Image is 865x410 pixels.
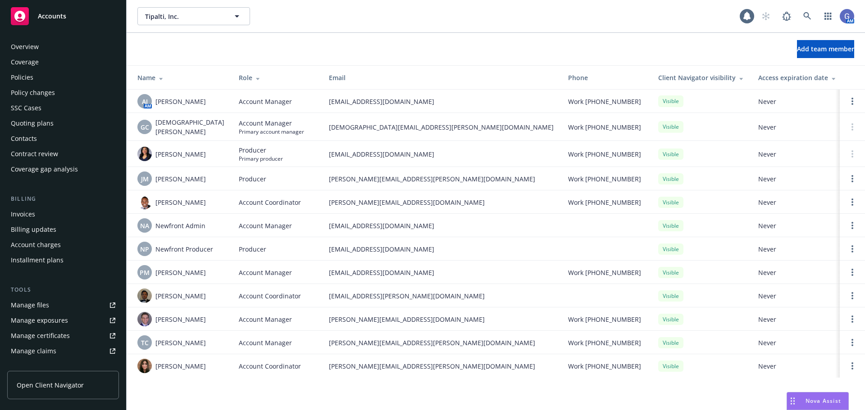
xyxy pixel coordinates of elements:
[11,147,58,161] div: Contract review
[758,73,843,82] div: Access expiration date
[840,9,854,23] img: photo
[137,195,152,209] img: photo
[847,220,858,231] a: Open options
[155,338,206,347] span: [PERSON_NAME]
[11,131,37,146] div: Contacts
[155,198,206,207] span: [PERSON_NAME]
[847,267,858,278] a: Open options
[7,285,119,294] div: Tools
[137,288,152,303] img: photo
[11,329,70,343] div: Manage certificates
[11,70,33,85] div: Policies
[7,207,119,221] a: Invoices
[7,162,119,176] a: Coverage gap analysis
[329,149,554,159] span: [EMAIL_ADDRESS][DOMAIN_NAME]
[847,337,858,348] a: Open options
[141,122,149,132] span: GC
[155,149,206,159] span: [PERSON_NAME]
[329,361,554,371] span: [PERSON_NAME][EMAIL_ADDRESS][PERSON_NAME][DOMAIN_NAME]
[11,40,39,54] div: Overview
[329,315,554,324] span: [PERSON_NAME][EMAIL_ADDRESS][DOMAIN_NAME]
[847,197,858,207] a: Open options
[658,95,683,107] div: Visible
[239,361,301,371] span: Account Coordinator
[806,397,841,405] span: Nova Assist
[658,220,683,231] div: Visible
[568,361,641,371] span: Work [PHONE_NUMBER]
[7,344,119,358] a: Manage claims
[11,101,41,115] div: SSC Cases
[847,360,858,371] a: Open options
[568,315,641,324] span: Work [PHONE_NUMBER]
[11,55,39,69] div: Coverage
[798,7,816,25] a: Search
[568,338,641,347] span: Work [PHONE_NUMBER]
[155,97,206,106] span: [PERSON_NAME]
[658,121,683,132] div: Visible
[758,122,843,132] span: Never
[329,198,554,207] span: [PERSON_NAME][EMAIL_ADDRESS][DOMAIN_NAME]
[658,360,683,372] div: Visible
[758,268,843,277] span: Never
[239,155,283,162] span: Primary producer
[787,392,798,410] div: Drag to move
[329,221,554,230] span: [EMAIL_ADDRESS][DOMAIN_NAME]
[155,361,206,371] span: [PERSON_NAME]
[17,380,84,390] span: Open Client Navigator
[38,13,66,20] span: Accounts
[778,7,796,25] a: Report a Bug
[11,222,56,237] div: Billing updates
[758,174,843,184] span: Never
[7,131,119,146] a: Contacts
[329,291,554,301] span: [EMAIL_ADDRESS][PERSON_NAME][DOMAIN_NAME]
[568,174,641,184] span: Work [PHONE_NUMBER]
[7,70,119,85] a: Policies
[141,174,149,184] span: JM
[155,117,224,136] span: [DEMOGRAPHIC_DATA][PERSON_NAME]
[140,221,149,230] span: NA
[7,313,119,328] a: Manage exposures
[239,73,314,82] div: Role
[7,253,119,267] a: Installment plans
[141,338,149,347] span: TC
[7,147,119,161] a: Contract review
[797,45,854,53] span: Add team member
[7,116,119,131] a: Quoting plans
[11,359,53,374] div: Manage BORs
[568,122,641,132] span: Work [PHONE_NUMBER]
[239,198,301,207] span: Account Coordinator
[11,207,35,221] div: Invoices
[658,290,683,302] div: Visible
[847,314,858,324] a: Open options
[7,298,119,312] a: Manage files
[239,268,292,277] span: Account Manager
[11,344,56,358] div: Manage claims
[758,361,843,371] span: Never
[155,221,205,230] span: Newfront Admin
[155,244,213,254] span: Newfront Producer
[758,291,843,301] span: Never
[239,128,304,135] span: Primary account manager
[658,149,683,160] div: Visible
[758,244,843,254] span: Never
[758,338,843,347] span: Never
[847,290,858,301] a: Open options
[329,338,554,347] span: [PERSON_NAME][EMAIL_ADDRESS][PERSON_NAME][DOMAIN_NAME]
[329,122,554,132] span: [DEMOGRAPHIC_DATA][EMAIL_ADDRESS][PERSON_NAME][DOMAIN_NAME]
[658,73,744,82] div: Client Navigator visibility
[329,174,554,184] span: [PERSON_NAME][EMAIL_ADDRESS][PERSON_NAME][DOMAIN_NAME]
[239,244,266,254] span: Producer
[658,173,683,185] div: Visible
[658,337,683,348] div: Visible
[7,222,119,237] a: Billing updates
[140,244,149,254] span: NP
[329,244,554,254] span: [EMAIL_ADDRESS][DOMAIN_NAME]
[568,268,641,277] span: Work [PHONE_NUMBER]
[658,197,683,208] div: Visible
[7,329,119,343] a: Manage certificates
[7,359,119,374] a: Manage BORs
[568,149,641,159] span: Work [PHONE_NUMBER]
[7,238,119,252] a: Account charges
[568,73,644,82] div: Phone
[658,314,683,325] div: Visible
